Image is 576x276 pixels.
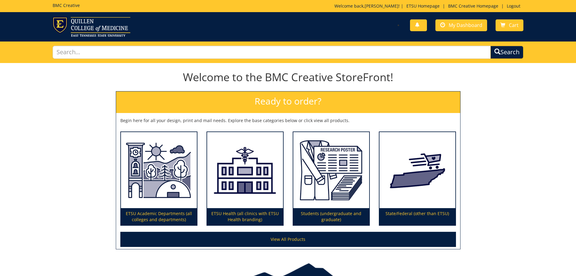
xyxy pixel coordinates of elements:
h5: BMC Creative [53,3,80,8]
a: Logout [504,3,523,9]
a: State/Federal (other than ETSU) [379,132,455,225]
a: My Dashboard [435,19,487,31]
a: BMC Creative Homepage [445,3,501,9]
input: Search... [53,46,491,59]
span: My Dashboard [449,22,482,28]
p: Welcome back, ! | | | [334,3,523,9]
img: State/Federal (other than ETSU) [379,132,455,208]
button: Search [490,46,523,59]
h2: Ready to order? [116,91,460,113]
p: ETSU Health (all clinics with ETSU Health branding) [207,208,283,225]
h1: Welcome to the BMC Creative StoreFront! [116,71,460,83]
a: Students (undergraduate and graduate) [293,132,369,225]
a: ETSU Academic Departments (all colleges and departments) [121,132,197,225]
a: ETSU Homepage [403,3,443,9]
img: ETSU Academic Departments (all colleges and departments) [121,132,197,208]
img: ETSU Health (all clinics with ETSU Health branding) [207,132,283,208]
span: Cart [509,22,519,28]
a: [PERSON_NAME] [365,3,399,9]
img: ETSU logo [53,17,130,37]
p: Begin here for all your design, print and mail needs. Explore the base categories below or click ... [120,118,456,124]
a: View All Products [120,232,456,247]
p: Students (undergraduate and graduate) [293,208,369,225]
img: Students (undergraduate and graduate) [293,132,369,208]
a: ETSU Health (all clinics with ETSU Health branding) [207,132,283,225]
a: Cart [496,19,523,31]
p: State/Federal (other than ETSU) [379,208,455,225]
p: ETSU Academic Departments (all colleges and departments) [121,208,197,225]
